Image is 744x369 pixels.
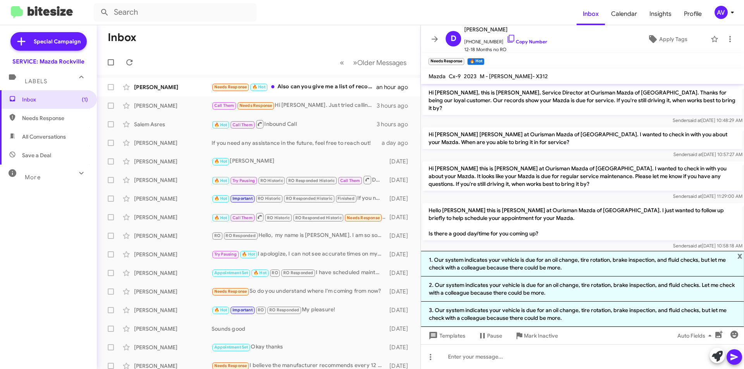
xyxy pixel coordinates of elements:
button: Templates [421,329,472,343]
span: Pause [487,329,502,343]
p: Hi [PERSON_NAME], this is [PERSON_NAME], Service Director at Ourisman Mazda of [GEOGRAPHIC_DATA].... [422,86,742,115]
span: [PHONE_NUMBER] [464,34,547,46]
span: Call Them [232,122,253,127]
span: Cx-9 [449,73,461,80]
div: 3 hours ago [377,102,414,110]
div: [PERSON_NAME] [134,139,212,147]
div: [PERSON_NAME] [134,158,212,165]
div: [DATE] [386,195,414,203]
li: 2. Our system indicates your vehicle is due for an oil change, tire rotation, brake inspection, a... [421,276,744,302]
span: All Conversations [22,133,66,141]
a: Profile [678,3,708,25]
span: said at [688,193,702,199]
div: [DATE] [386,306,414,314]
span: Older Messages [357,58,406,67]
small: Needs Response [429,58,464,65]
span: 2023 [464,73,477,80]
div: [DATE] [386,269,414,277]
span: Needs Response [214,363,247,368]
nav: Page navigation example [336,55,411,70]
span: Labels [25,78,47,85]
span: RO [258,307,264,312]
div: Sounds good [212,325,386,333]
span: 🔥 Hot [214,307,227,312]
span: 12-18 Months no RO [464,46,547,53]
span: RO Historic [260,178,283,183]
div: [PERSON_NAME] [134,83,212,91]
span: Save a Deal [22,151,51,159]
span: 🔥 Hot [214,196,227,201]
div: [PERSON_NAME] [134,325,212,333]
span: M - [PERSON_NAME]- X312 [480,73,548,80]
span: 🔥 Hot [214,122,227,127]
div: If you need any assistance in the future, feel free to reach out. Stay safe! [212,194,386,203]
span: Important [232,196,253,201]
span: Apply Tags [659,32,687,46]
span: RO Historic [258,196,281,201]
div: [PERSON_NAME] [134,288,212,295]
span: said at [689,151,702,157]
span: Call Them [232,215,253,220]
div: [PERSON_NAME] [134,343,212,351]
span: Templates [427,329,465,343]
span: RO [272,270,278,275]
div: [PERSON_NAME] [134,251,212,258]
div: [DATE] [386,288,414,295]
div: SERVICE: Mazda Rockville [12,58,84,65]
div: [PERSON_NAME] [134,176,212,184]
div: And they were over $100 [212,212,386,222]
span: Inbox [22,96,88,103]
div: Hello, my name is [PERSON_NAME]. I am so sorry to hear that! May I ask why the visit was disappoi... [212,231,386,240]
span: Needs Response [214,84,247,89]
div: Inbound Call [212,119,377,129]
span: RO Responded Historic [295,215,342,220]
div: a day ago [382,139,414,147]
span: said at [688,117,701,123]
div: [DATE] [386,251,414,258]
div: Okay thanks [212,343,386,352]
li: 3. Our system indicates your vehicle is due for an oil change, tire rotation, brake inspection, a... [421,302,744,327]
div: Hi [PERSON_NAME]. Just tried calling the service line but can't get thru. Could you have someone ... [212,101,377,110]
span: [PERSON_NAME] [464,25,547,34]
div: [PERSON_NAME] [134,195,212,203]
span: RO Responded Historic [288,178,335,183]
div: My pleasure! [212,305,386,314]
button: Apply Tags [627,32,707,46]
span: Auto Fields [677,329,715,343]
button: Next [348,55,411,70]
span: RO Responded Historic [286,196,332,201]
small: 🔥 Hot [467,58,484,65]
span: RO Responded [283,270,313,275]
span: Sender [DATE] 11:29:00 AM [673,193,742,199]
div: [PERSON_NAME] [134,213,212,221]
span: Call Them [214,103,234,108]
span: D [451,33,456,45]
a: Calendar [605,3,643,25]
span: RO Responded [269,307,299,312]
span: RO Responded [226,233,255,238]
span: 🔥 Hot [214,178,227,183]
div: [PERSON_NAME] [134,269,212,277]
span: Sender [DATE] 10:57:27 AM [673,151,742,157]
div: an hour ago [376,83,414,91]
span: 🔥 Hot [252,84,265,89]
div: [PERSON_NAME] [134,232,212,240]
a: Inbox [577,3,605,25]
a: Copy Number [506,39,547,45]
span: x [737,251,742,260]
span: said at [688,243,702,249]
div: [DATE] [386,343,414,351]
li: 1. Our system indicates your vehicle is due for an oil change, tire rotation, brake inspection, a... [421,251,744,276]
div: 3 hours ago [377,120,414,128]
div: AV [715,6,728,19]
div: I apologize, I can not see accurate times on my end. I would recommend calling the store at [PHON... [212,250,386,259]
span: Needs Response [214,289,247,294]
span: RO Historic [267,215,290,220]
span: Appointment Set [214,345,248,350]
button: Previous [335,55,349,70]
div: I have scheduled maintenance for this afternoon. [212,268,386,277]
span: RO [214,233,220,238]
input: Search [94,3,257,22]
